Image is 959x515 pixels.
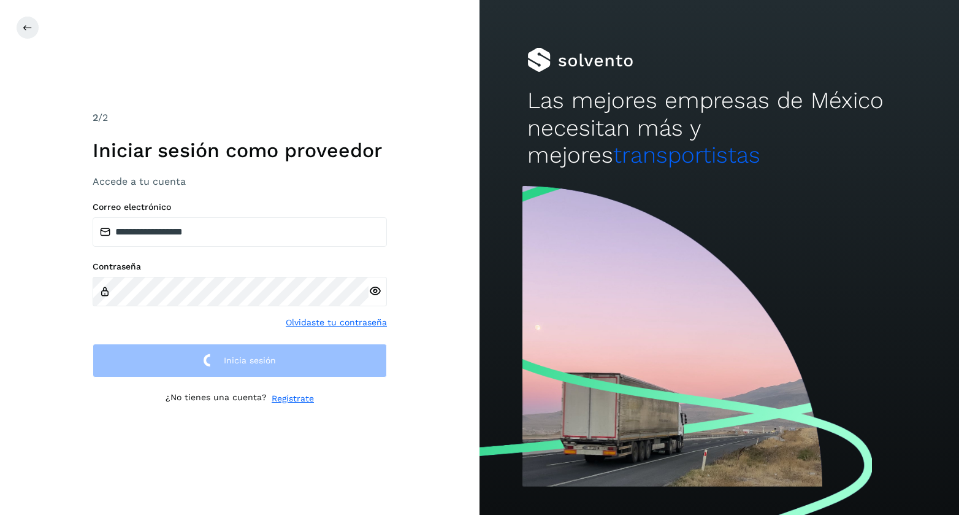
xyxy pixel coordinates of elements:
[93,202,387,212] label: Correo electrónico
[93,261,387,272] label: Contraseña
[613,142,760,168] span: transportistas
[286,316,387,329] a: Olvidaste tu contraseña
[224,356,276,365] span: Inicia sesión
[166,392,267,405] p: ¿No tienes una cuenta?
[93,176,387,187] h3: Accede a tu cuenta
[272,392,314,405] a: Regístrate
[527,87,911,169] h2: Las mejores empresas de México necesitan más y mejores
[93,139,387,162] h1: Iniciar sesión como proveedor
[93,110,387,125] div: /2
[93,112,98,123] span: 2
[93,344,387,378] button: Inicia sesión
